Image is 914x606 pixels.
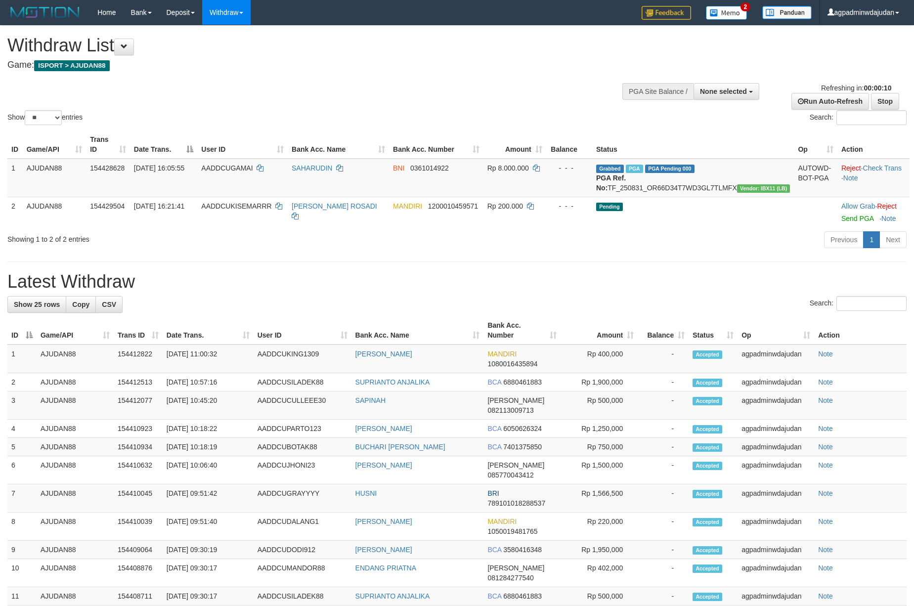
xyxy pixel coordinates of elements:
[86,130,130,159] th: Trans ID: activate to sort column ascending
[254,484,351,513] td: AADDCUGRAYYYY
[843,174,858,182] a: Note
[561,559,638,587] td: Rp 402,000
[693,443,722,452] span: Accepted
[487,202,523,210] span: Rp 200.000
[288,130,389,159] th: Bank Acc. Name: activate to sort column ascending
[351,316,484,345] th: Bank Acc. Name: activate to sort column ascending
[7,316,37,345] th: ID: activate to sort column descending
[836,110,907,125] input: Search:
[163,559,254,587] td: [DATE] 09:30:17
[37,373,114,391] td: AJUDAN88
[197,130,288,159] th: User ID: activate to sort column ascending
[818,396,833,404] a: Note
[738,541,814,559] td: agpadminwdajudan
[738,316,814,345] th: Op: activate to sort column ascending
[561,391,638,420] td: Rp 500,000
[818,378,833,386] a: Note
[738,438,814,456] td: agpadminwdajudan
[37,587,114,606] td: AJUDAN88
[738,345,814,373] td: agpadminwdajudan
[638,316,689,345] th: Balance: activate to sort column ascending
[7,159,23,197] td: 1
[355,425,412,433] a: [PERSON_NAME]
[254,559,351,587] td: AADDCUMANDOR88
[7,438,37,456] td: 5
[693,397,722,405] span: Accepted
[355,443,445,451] a: BUCHARI [PERSON_NAME]
[487,471,533,479] span: Copy 085770043412 to clipboard
[355,546,412,554] a: [PERSON_NAME]
[23,197,86,227] td: AJUDAN88
[7,36,600,55] h1: Withdraw List
[561,438,638,456] td: Rp 750,000
[693,564,722,573] span: Accepted
[487,164,529,172] span: Rp 8.000.000
[7,110,83,125] label: Show entries
[163,391,254,420] td: [DATE] 10:45:20
[7,373,37,391] td: 2
[693,546,722,555] span: Accepted
[7,130,23,159] th: ID
[114,587,163,606] td: 154408711
[561,316,638,345] th: Amount: activate to sort column ascending
[7,456,37,484] td: 6
[487,546,501,554] span: BCA
[693,425,722,433] span: Accepted
[864,84,891,92] strong: 00:00:10
[837,159,910,197] td: · ·
[7,559,37,587] td: 10
[706,6,747,20] img: Button%20Memo.svg
[487,574,533,582] span: Copy 081284277540 to clipboard
[550,201,588,211] div: - - -
[254,345,351,373] td: AADDCUKING1309
[836,296,907,311] input: Search:
[737,184,790,193] span: Vendor URL: https://dashboard.q2checkout.com/secure
[355,518,412,525] a: [PERSON_NAME]
[163,316,254,345] th: Date Trans.: activate to sort column ascending
[487,396,544,404] span: [PERSON_NAME]
[645,165,695,173] span: PGA Pending
[638,345,689,373] td: -
[596,165,624,173] span: Grabbed
[794,130,837,159] th: Op: activate to sort column ascending
[487,499,545,507] span: Copy 789101018288537 to clipboard
[863,164,902,172] a: Check Trans
[114,438,163,456] td: 154410934
[561,373,638,391] td: Rp 1,900,000
[7,272,907,292] h1: Latest Withdraw
[114,513,163,541] td: 154410039
[134,202,184,210] span: [DATE] 16:21:41
[254,456,351,484] td: AADDCUJHONI23
[37,559,114,587] td: AJUDAN88
[694,83,759,100] button: None selected
[487,443,501,451] span: BCA
[7,391,37,420] td: 3
[114,345,163,373] td: 154412822
[642,6,691,20] img: Feedback.jpg
[130,130,198,159] th: Date Trans.: activate to sort column descending
[818,443,833,451] a: Note
[561,420,638,438] td: Rp 1,250,000
[7,5,83,20] img: MOTION_logo.png
[791,93,869,110] a: Run Auto-Refresh
[7,513,37,541] td: 8
[163,420,254,438] td: [DATE] 10:18:22
[254,541,351,559] td: AADDCUDODI912
[818,489,833,497] a: Note
[355,489,377,497] a: HUSNI
[90,164,125,172] span: 154428628
[487,592,501,600] span: BCA
[561,587,638,606] td: Rp 500,000
[638,373,689,391] td: -
[102,301,116,308] span: CSV
[254,438,351,456] td: AADDCUBOTAK88
[7,587,37,606] td: 11
[355,564,416,572] a: ENDANG PRIATNA
[7,484,37,513] td: 7
[738,456,814,484] td: agpadminwdajudan
[818,425,833,433] a: Note
[114,391,163,420] td: 154412077
[163,345,254,373] td: [DATE] 11:00:32
[638,559,689,587] td: -
[37,541,114,559] td: AJUDAN88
